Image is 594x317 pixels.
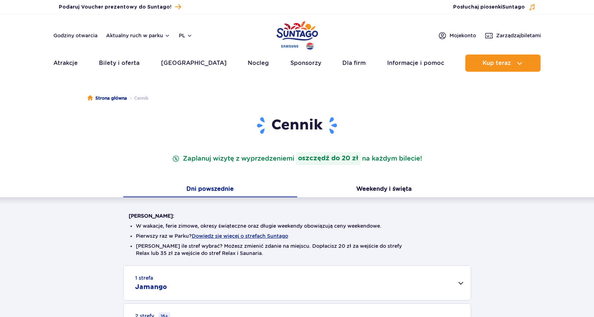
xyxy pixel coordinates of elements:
[453,4,525,11] span: Posłuchaj piosenki
[297,182,471,197] button: Weekendy i święta
[136,232,458,240] li: Pierwszy raz w Parku?
[296,152,361,165] strong: oszczędź do 20 zł
[465,55,541,72] button: Kup teraz
[135,274,153,281] small: 1 strefa
[106,33,170,38] button: Aktualny ruch w parku
[342,55,366,72] a: Dla firm
[496,32,541,39] span: Zarządzaj biletami
[129,213,174,219] strong: [PERSON_NAME]:
[276,18,318,51] a: Park of Poland
[502,5,525,10] span: Suntago
[192,233,288,239] button: Dowiedz się więcej o strefach Suntago
[290,55,321,72] a: Sponsorzy
[387,55,444,72] a: Informacje i pomoc
[123,182,297,197] button: Dni powszednie
[59,4,171,11] span: Podaruj Voucher prezentowy do Suntago!
[87,95,127,102] a: Strona główna
[136,222,458,230] li: W wakacje, ferie zimowe, okresy świąteczne oraz długie weekendy obowiązują ceny weekendowe.
[129,116,466,135] h1: Cennik
[136,242,458,257] li: [PERSON_NAME] ile stref wybrać? Możesz zmienić zdanie na miejscu. Dopłacisz 20 zł za wejście do s...
[179,32,193,39] button: pl
[127,95,148,102] li: Cennik
[135,283,167,292] h2: Jamango
[53,55,78,72] a: Atrakcje
[485,31,541,40] a: Zarządzajbiletami
[483,60,511,66] span: Kup teraz
[438,31,476,40] a: Mojekonto
[99,55,139,72] a: Bilety i oferta
[171,152,423,165] p: Zaplanuj wizytę z wyprzedzeniem na każdym bilecie!
[450,32,476,39] span: Moje konto
[53,32,98,39] a: Godziny otwarcia
[453,4,536,11] button: Posłuchaj piosenkiSuntago
[161,55,227,72] a: [GEOGRAPHIC_DATA]
[59,2,181,12] a: Podaruj Voucher prezentowy do Suntago!
[248,55,269,72] a: Nocleg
